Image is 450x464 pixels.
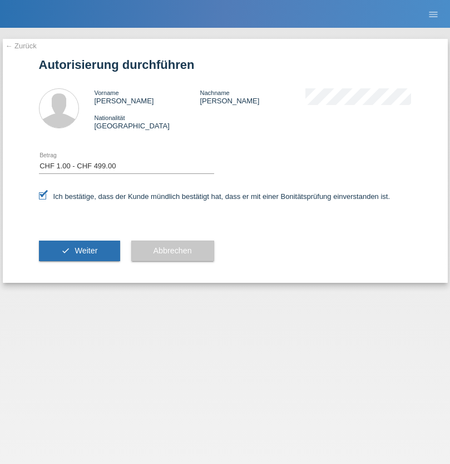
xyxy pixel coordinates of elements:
[95,88,200,105] div: [PERSON_NAME]
[422,11,444,17] a: menu
[131,241,214,262] button: Abbrechen
[39,58,412,72] h1: Autorisierung durchführen
[61,246,70,255] i: check
[95,114,125,121] span: Nationalität
[95,113,200,130] div: [GEOGRAPHIC_DATA]
[200,88,305,105] div: [PERSON_NAME]
[39,241,120,262] button: check Weiter
[75,246,97,255] span: Weiter
[6,42,37,50] a: ← Zurück
[200,89,229,96] span: Nachname
[95,89,119,96] span: Vorname
[428,9,439,20] i: menu
[154,246,192,255] span: Abbrechen
[39,192,390,201] label: Ich bestätige, dass der Kunde mündlich bestätigt hat, dass er mit einer Bonitätsprüfung einversta...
